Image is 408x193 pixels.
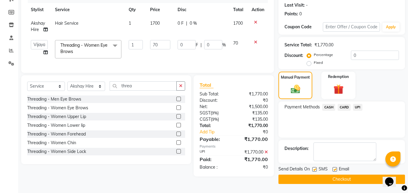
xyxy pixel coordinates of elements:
[284,2,305,8] div: Last Visit:
[328,74,349,79] label: Redemption
[27,105,88,111] div: Threading - Women Eye Brows
[234,104,272,110] div: ₹1,500.00
[212,111,217,115] span: 9%
[55,20,79,26] span: Hair Service
[73,49,76,54] a: x
[288,84,303,95] img: _cash.svg
[284,11,298,17] div: Points:
[31,20,45,32] span: Akshay Hire
[278,175,405,184] button: Checkout
[284,42,312,48] div: Service Total:
[200,117,211,122] span: CGST
[284,145,309,152] div: Description:
[178,20,184,26] span: 0 F
[339,166,349,173] span: Email
[150,20,160,26] span: 1700
[234,97,272,104] div: ₹0
[195,135,234,143] div: Payable:
[383,169,402,187] iframe: chat widget
[338,104,351,111] span: CARD
[200,144,268,149] div: Payments
[314,60,323,65] label: Fixed
[195,156,234,163] div: Paid:
[186,20,187,26] span: |
[299,11,302,17] div: 0
[196,42,198,48] span: F
[284,104,320,110] span: Payment Methods
[195,149,234,155] div: UPI
[233,40,238,46] span: 70
[284,24,323,30] div: Coupon Code
[248,3,268,17] th: Action
[234,91,272,97] div: ₹1,770.00
[200,110,210,116] span: SGST
[306,2,308,8] div: -
[240,129,273,135] div: ₹0
[284,52,303,59] div: Discount:
[200,82,214,88] span: Total
[27,3,51,17] th: Stylist
[195,104,234,110] div: Net:
[190,20,197,26] span: 0 %
[27,148,86,155] div: Threading - Women Side Lock
[234,110,272,116] div: ₹135.00
[201,42,202,48] span: |
[234,123,272,129] div: ₹1,770.00
[230,3,248,17] th: Total
[60,42,108,54] span: Threading - Women Eye Brows
[330,83,347,95] img: _gift.svg
[195,129,240,135] a: Add Tip
[195,110,234,116] div: ( )
[281,75,310,80] label: Manual Payment
[27,131,86,137] div: Threading - Women Forehead
[195,97,234,104] div: Discount:
[234,156,272,163] div: ₹1,770.00
[382,23,400,32] button: Apply
[125,3,146,17] th: Qty
[27,96,81,102] div: Threading - Men Eye Brows
[195,123,234,129] div: Total:
[51,3,125,17] th: Service
[353,104,362,111] span: UPI
[234,149,272,155] div: ₹1,770.00
[129,20,131,26] span: 1
[233,20,243,26] span: 1700
[212,117,218,122] span: 9%
[234,164,272,170] div: ₹0
[174,3,230,17] th: Disc
[110,81,177,91] input: Search or Scan
[146,3,174,17] th: Price
[278,166,310,173] span: Send Details On
[27,140,76,146] div: Threading - Women Chin
[322,104,335,111] span: CASH
[27,114,86,120] div: Threading - Women Upper Lip
[234,135,272,143] div: ₹1,770.00
[27,122,85,129] div: Threading - Women Lower lip
[222,42,226,48] span: %
[314,52,333,58] label: Percentage
[195,116,234,123] div: ( )
[319,166,328,173] span: SMS
[314,42,333,48] div: ₹1,770.00
[195,164,234,170] div: Balance :
[195,91,234,97] div: Sub Total:
[323,22,380,32] input: Enter Offer / Coupon Code
[234,116,272,123] div: ₹135.00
